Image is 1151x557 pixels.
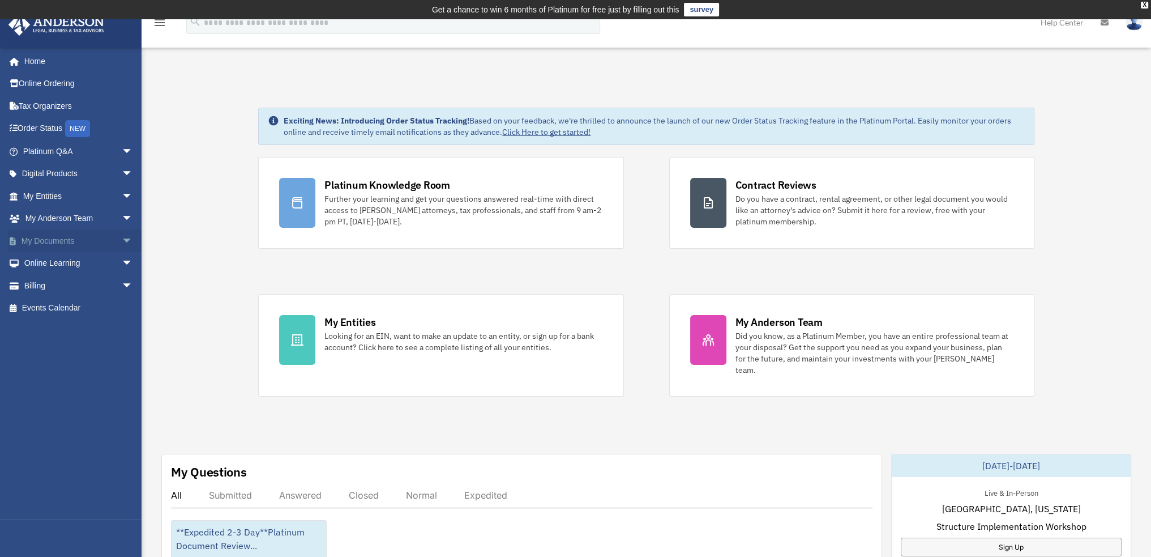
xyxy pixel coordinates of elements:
[122,229,144,253] span: arrow_drop_down
[975,486,1047,498] div: Live & In-Person
[669,294,1034,397] a: My Anderson Team Did you know, as a Platinum Member, you have an entire professional team at your...
[8,207,150,230] a: My Anderson Teamarrow_drop_down
[171,490,182,501] div: All
[684,3,719,16] a: survey
[324,178,450,192] div: Platinum Knowledge Room
[284,116,469,126] strong: Exciting News: Introducing Order Status Tracking!
[324,330,602,353] div: Looking for an EIN, want to make an update to an entity, or sign up for a bank account? Click her...
[171,464,247,481] div: My Questions
[432,3,679,16] div: Get a chance to win 6 months of Platinum for free just by filling out this
[209,490,252,501] div: Submitted
[349,490,379,501] div: Closed
[122,163,144,186] span: arrow_drop_down
[8,229,150,252] a: My Documentsarrow_drop_down
[8,117,150,141] a: Order StatusNEW
[406,490,437,501] div: Normal
[735,193,1013,227] div: Do you have a contract, rental agreement, or other legal document you would like an attorney's ad...
[122,140,144,163] span: arrow_drop_down
[8,50,144,73] a: Home
[65,120,90,137] div: NEW
[892,454,1131,477] div: [DATE]-[DATE]
[122,185,144,208] span: arrow_drop_down
[669,157,1034,249] a: Contract Reviews Do you have a contract, rental agreement, or other legal document you would like...
[1141,2,1148,8] div: close
[8,163,150,185] a: Digital Productsarrow_drop_down
[122,252,144,275] span: arrow_drop_down
[5,14,108,36] img: Anderson Advisors Platinum Portal
[153,20,166,29] a: menu
[8,252,150,275] a: Online Learningarrow_drop_down
[279,490,322,501] div: Answered
[8,274,150,297] a: Billingarrow_drop_down
[8,95,150,117] a: Tax Organizers
[189,15,202,28] i: search
[8,140,150,163] a: Platinum Q&Aarrow_drop_down
[153,16,166,29] i: menu
[258,157,623,249] a: Platinum Knowledge Room Further your learning and get your questions answered real-time with dire...
[172,521,326,557] div: **Expedited 2-3 Day**Platinum Document Review...
[735,330,1013,376] div: Did you know, as a Platinum Member, you have an entire professional team at your disposal? Get th...
[258,294,623,397] a: My Entities Looking for an EIN, want to make an update to an entity, or sign up for a bank accoun...
[936,520,1086,533] span: Structure Implementation Workshop
[8,185,150,207] a: My Entitiesarrow_drop_down
[122,274,144,297] span: arrow_drop_down
[8,73,150,95] a: Online Ordering
[324,315,375,329] div: My Entities
[901,538,1122,556] a: Sign Up
[735,315,823,329] div: My Anderson Team
[942,502,1080,516] span: [GEOGRAPHIC_DATA], [US_STATE]
[284,115,1024,138] div: Based on your feedback, we're thrilled to announce the launch of our new Order Status Tracking fe...
[464,490,507,501] div: Expedited
[735,178,816,192] div: Contract Reviews
[324,193,602,227] div: Further your learning and get your questions answered real-time with direct access to [PERSON_NAM...
[122,207,144,231] span: arrow_drop_down
[502,127,591,137] a: Click Here to get started!
[1126,14,1143,31] img: User Pic
[8,297,150,320] a: Events Calendar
